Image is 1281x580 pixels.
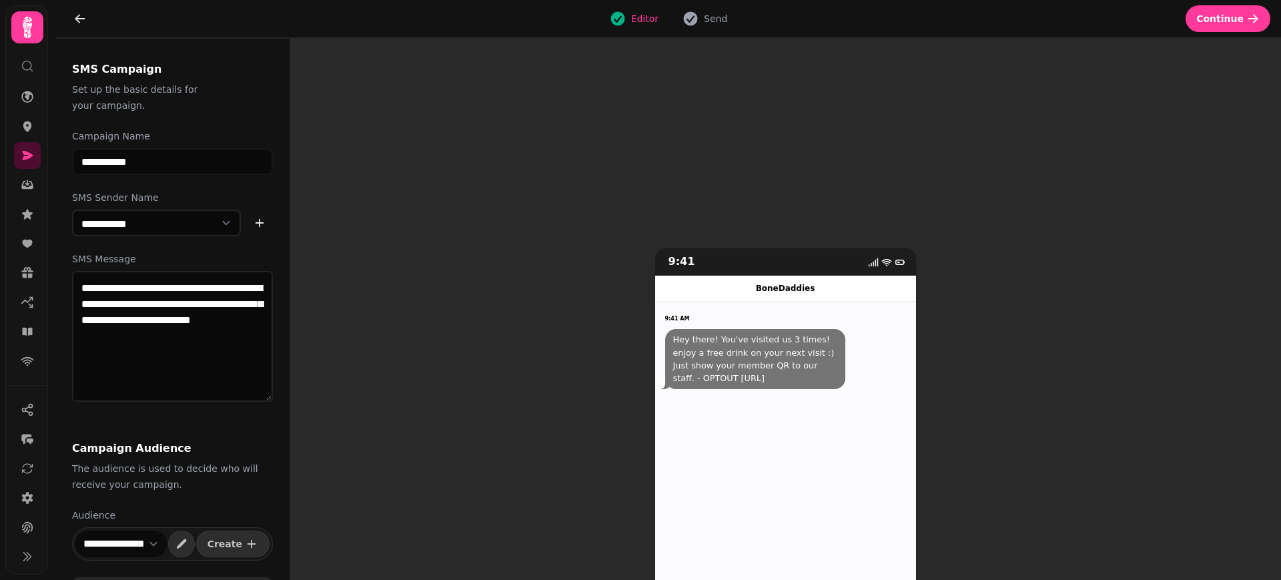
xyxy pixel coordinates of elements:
span: Send [704,12,727,25]
span: Editor [631,12,659,25]
button: go back [67,5,93,32]
p: 9:41 AM [665,315,906,323]
h2: Campaign Audience [72,439,273,458]
label: SMS Sender Name [72,191,273,204]
label: Audience [72,509,273,522]
span: Continue [1196,14,1244,23]
div: Hey there! You've visited us 3 times! enjoy a free drink on your next visit :) Just show your mem... [665,329,846,389]
p: 9:41 [669,254,787,270]
button: Create [196,531,270,557]
h2: SMS Campaign [72,60,273,79]
p: The audience is used to decide who will receive your campaign. [72,461,273,493]
button: Continue [1186,5,1270,32]
label: Campaign Name [72,129,273,143]
label: SMS Message [72,252,273,266]
p: Set up the basic details for your campaign. [72,81,273,113]
span: BoneDaddies [655,276,916,302]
